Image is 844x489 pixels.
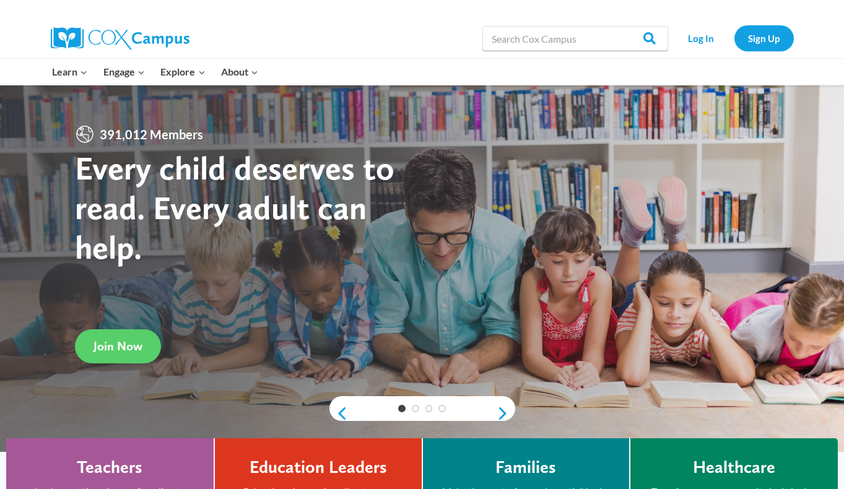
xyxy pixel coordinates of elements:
[221,64,258,80] span: About
[412,405,419,412] a: 2
[329,406,348,421] a: previous
[75,148,394,266] strong: Every child deserves to read. Every adult can help.
[438,405,446,412] a: 4
[674,25,794,51] nav: Secondary Navigation
[45,59,266,85] nav: Primary Navigation
[77,457,142,478] h4: Teachers
[482,26,668,51] input: Search Cox Campus
[674,25,728,51] a: Log In
[495,457,556,478] h4: Families
[94,339,142,353] span: Join Now
[103,64,145,80] span: Engage
[95,124,208,144] span: 391,012 Members
[693,457,775,478] h4: Healthcare
[250,457,387,478] h4: Education Leaders
[52,64,87,80] span: Learn
[75,329,161,363] a: Join Now
[398,405,406,412] a: 1
[51,27,189,50] img: Cox Campus
[734,25,794,51] a: Sign Up
[329,401,515,426] div: content slider buttons
[497,406,515,421] a: next
[160,64,205,80] span: Explore
[425,405,433,412] a: 3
